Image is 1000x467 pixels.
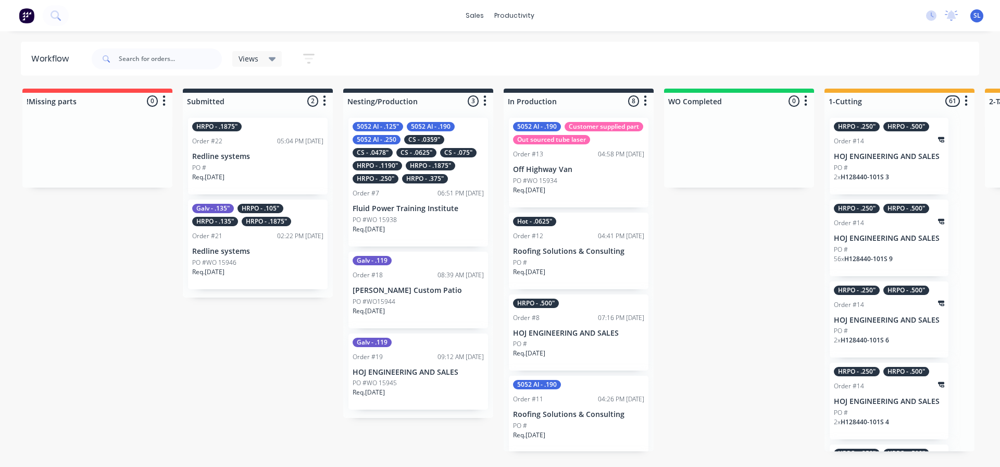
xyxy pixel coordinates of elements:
[460,8,489,23] div: sales
[883,449,929,458] div: HRPO - .500"
[353,338,392,347] div: Galv - .119
[513,421,527,431] p: PO #
[513,231,543,241] div: Order #12
[834,300,864,310] div: Order #14
[277,137,323,146] div: 05:04 PM [DATE]
[404,135,444,144] div: CS - .0359"
[513,122,561,131] div: 5052 Al - .190
[830,363,948,439] div: HRPO - .250"HRPO - .500"Order #14HOJ ENGINEERING AND SALESPO #2xH128440-101S 4
[883,367,929,376] div: HRPO - .500"
[192,152,323,161] p: Redline systems
[513,165,644,174] p: Off Highway Van
[834,336,841,345] span: 2 x
[192,217,238,226] div: HRPO - .135"
[834,152,944,161] p: HOJ ENGINEERING AND SALES
[513,258,527,267] p: PO #
[192,267,224,277] p: Req. [DATE]
[565,122,643,131] div: Customer supplied part
[834,316,944,325] p: HOJ ENGINEERING AND SALES
[834,449,880,458] div: HRPO - .250"
[598,150,644,159] div: 04:58 PM [DATE]
[883,204,929,213] div: HRPO - .500"
[834,286,880,295] div: HRPO - .250"
[489,8,540,23] div: productivity
[834,163,848,173] p: PO #
[598,313,644,323] div: 07:16 PM [DATE]
[513,176,557,186] p: PO #WO 15934
[353,378,397,388] p: PO #WO 15945
[188,118,328,194] div: HRPO - .1875"Order #2205:04 PM [DATE]Redline systemsPO #Req.[DATE]
[841,417,889,426] span: H128440-101S 4
[598,395,644,404] div: 04:26 PM [DATE]
[396,148,436,157] div: CS - .0625"
[353,352,383,362] div: Order #19
[438,352,484,362] div: 09:12 AM [DATE]
[509,118,648,207] div: 5052 Al - .190Customer supplied partOut sourced tube laserOrder #1304:58 PM [DATE]Off Highway Van...
[353,388,385,397] p: Req. [DATE]
[834,218,864,228] div: Order #14
[834,417,841,426] span: 2 x
[513,349,545,358] p: Req. [DATE]
[353,306,385,316] p: Req. [DATE]
[440,148,477,157] div: CS - .075"
[841,173,889,181] span: H128440-101S 3
[353,122,403,131] div: 5052 Al - .125"
[438,271,484,280] div: 08:39 AM [DATE]
[883,122,929,131] div: HRPO - .500"
[406,161,455,170] div: HRPO - .1875"
[19,8,34,23] img: Factory
[188,200,328,289] div: Galv - .135"HRPO - .105"HRPO - .135"HRPO - .1875"Order #2102:22 PM [DATE]Redline systemsPO #WO 15...
[242,217,291,226] div: HRPO - .1875"
[277,231,323,241] div: 02:22 PM [DATE]
[353,135,401,144] div: 5052 Al - .250
[192,231,222,241] div: Order #21
[348,118,488,247] div: 5052 Al - .125"5052 Al - .1905052 Al - .250CS - .0359"CS - .0478"CS - .0625"CS - .075"HRPO - .119...
[598,231,644,241] div: 04:41 PM [DATE]
[353,174,398,183] div: HRPO - .250"
[513,135,590,144] div: Out sourced tube laser
[513,410,644,419] p: Roofing Solutions & Consulting
[353,215,397,225] p: PO #WO 15938
[830,118,948,194] div: HRPO - .250"HRPO - .500"Order #14HOJ ENGINEERING AND SALESPO #2xH128440-101S 3
[834,122,880,131] div: HRPO - .250"
[973,11,981,20] span: SL
[513,217,556,226] div: Hot - .0625"
[834,326,848,336] p: PO #
[513,339,527,349] p: PO #
[353,286,484,295] p: [PERSON_NAME] Custom Patio
[402,174,448,183] div: HRPO - .375"
[834,245,848,254] p: PO #
[239,53,258,64] span: Views
[830,281,948,358] div: HRPO - .250"HRPO - .500"Order #14HOJ ENGINEERING AND SALESPO #2xH128440-101S 6
[883,286,929,295] div: HRPO - .500"
[513,380,561,389] div: 5052 Al - .190
[353,271,383,280] div: Order #18
[834,137,864,146] div: Order #14
[834,204,880,213] div: HRPO - .250"
[353,204,484,213] p: Fluid Power Training Institute
[509,376,648,452] div: 5052 Al - .190Order #1104:26 PM [DATE]Roofing Solutions & ConsultingPO #Req.[DATE]
[513,395,543,404] div: Order #11
[834,173,841,181] span: 2 x
[348,334,488,410] div: Galv - .119Order #1909:12 AM [DATE]HOJ ENGINEERING AND SALESPO #WO 15945Req.[DATE]
[353,368,484,377] p: HOJ ENGINEERING AND SALES
[830,200,948,276] div: HRPO - .250"HRPO - .500"Order #14HOJ ENGINEERING AND SALESPO #56xH128440-101S 9
[513,329,644,338] p: HOJ ENGINEERING AND SALES
[192,163,206,173] p: PO #
[348,252,488,328] div: Galv - .119Order #1808:39 AM [DATE][PERSON_NAME] Custom PatioPO #WO15944Req.[DATE]
[834,367,880,376] div: HRPO - .250"
[509,213,648,289] div: Hot - .0625"Order #1204:41 PM [DATE]Roofing Solutions & ConsultingPO #Req.[DATE]
[353,148,393,157] div: CS - .0478"
[513,247,644,256] p: Roofing Solutions & Consulting
[353,189,379,198] div: Order #7
[119,48,222,69] input: Search for orders...
[513,299,559,308] div: HRPO - .500"
[353,256,392,265] div: Galv - .119
[31,53,74,65] div: Workflow
[834,397,944,406] p: HOJ ENGINEERING AND SALES
[513,267,545,277] p: Req. [DATE]
[834,382,864,391] div: Order #14
[834,254,844,263] span: 56 x
[192,204,234,213] div: Galv - .135"
[834,234,944,243] p: HOJ ENGINEERING AND SALES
